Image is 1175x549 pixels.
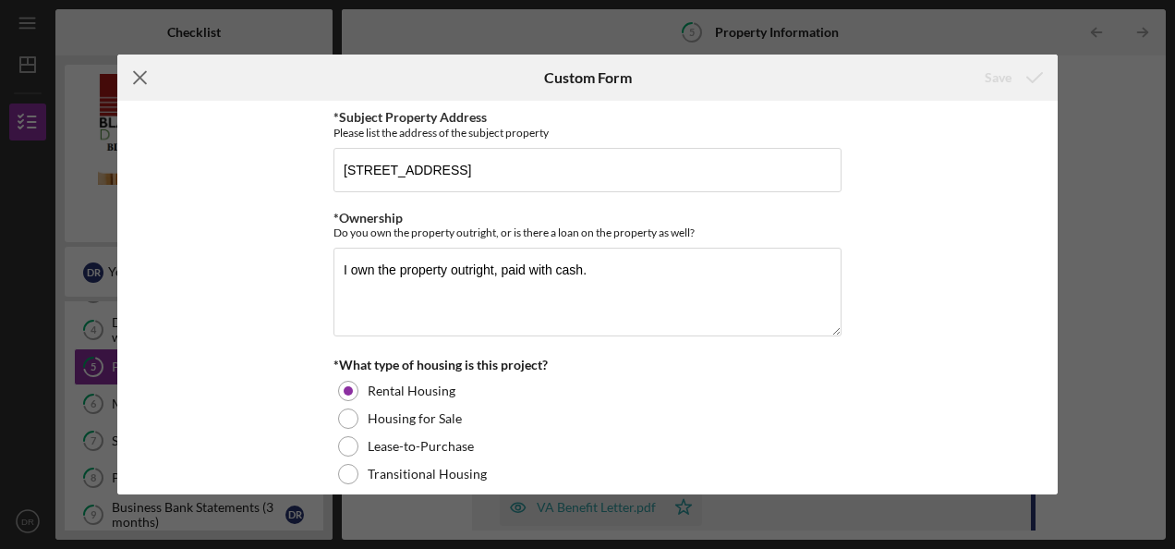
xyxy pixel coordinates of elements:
[544,69,632,86] h6: Custom Form
[333,226,842,239] div: Do you own the property outright, or is there a loan on the property as well?
[333,210,403,226] label: *Ownership
[368,467,487,482] label: Transitional Housing
[368,411,462,426] label: Housing for Sale
[333,358,842,372] div: *What type of housing is this project?
[333,248,842,336] textarea: I own the property outright, paid with cash.
[966,59,1058,96] button: Save
[368,384,455,398] label: Rental Housing
[368,439,474,454] label: Lease-to-Purchase
[333,109,487,125] label: *Subject Property Address
[985,59,1011,96] div: Save
[333,126,842,140] div: Please list the address of the subject property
